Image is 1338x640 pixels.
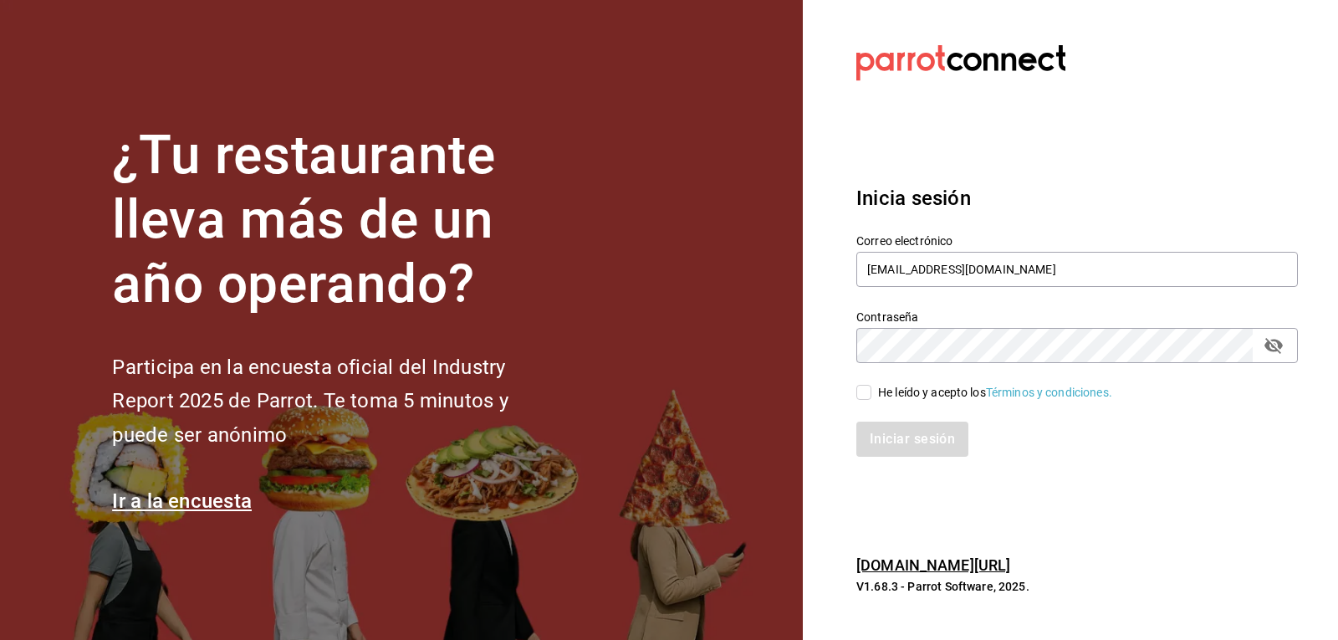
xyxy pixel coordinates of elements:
label: Contraseña [856,311,1298,323]
input: Ingresa tu correo electrónico [856,252,1298,287]
p: V1.68.3 - Parrot Software, 2025. [856,578,1298,595]
button: passwordField [1259,331,1288,360]
h3: Inicia sesión [856,183,1298,213]
a: [DOMAIN_NAME][URL] [856,556,1010,574]
label: Correo electrónico [856,235,1298,247]
a: Términos y condiciones. [986,386,1112,399]
div: He leído y acepto los [878,384,1112,402]
h1: ¿Tu restaurante lleva más de un año operando? [112,124,564,316]
h2: Participa en la encuesta oficial del Industry Report 2025 de Parrot. Te toma 5 minutos y puede se... [112,351,564,453]
a: Ir a la encuesta [112,489,252,513]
